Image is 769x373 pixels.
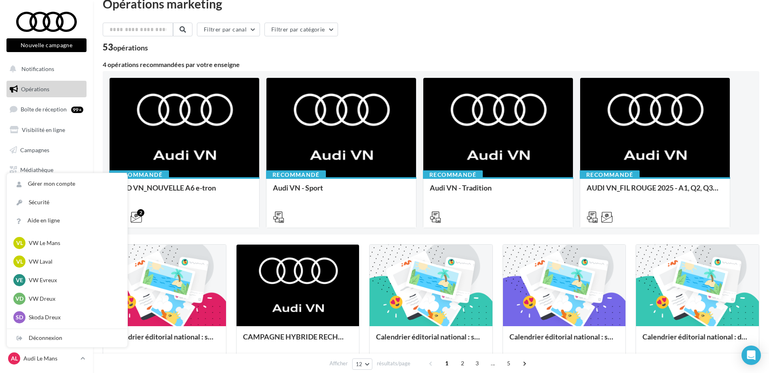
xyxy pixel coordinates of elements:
[330,360,348,367] span: Afficher
[266,170,326,179] div: Recommandé
[509,333,619,349] div: Calendrier éditorial national : semaine du 08.09 au 14.09
[6,351,87,366] a: AL Audi Le Mans
[103,61,759,68] div: 4 opérations recommandées par votre enseigne
[16,313,23,321] span: SD
[471,357,484,370] span: 3
[71,107,83,113] div: 99+
[16,258,23,266] span: VL
[502,357,515,370] span: 5
[5,161,88,178] a: Médiathèque
[21,86,49,92] span: Opérations
[23,354,77,363] p: Audi Le Mans
[116,184,253,200] div: AUD VN_NOUVELLE A6 e-tron
[5,81,88,98] a: Opérations
[580,170,640,179] div: Recommandé
[109,170,169,179] div: Recommandé
[15,295,23,303] span: VD
[440,357,453,370] span: 1
[5,122,88,138] a: Visibilité en ligne
[16,276,23,284] span: VE
[29,313,118,321] p: Skoda Dreux
[7,175,127,193] a: Gérer mon compte
[7,212,127,230] a: Aide en ligne
[7,329,127,347] div: Déconnexion
[377,360,410,367] span: résultats/page
[486,357,499,370] span: ...
[7,193,127,212] a: Sécurité
[5,142,88,159] a: Campagnes
[352,358,373,370] button: 12
[5,101,88,118] a: Boîte de réception99+
[137,209,144,216] div: 2
[11,354,18,363] span: AL
[22,126,65,133] span: Visibilité en ligne
[103,43,148,52] div: 53
[29,258,118,266] p: VW Laval
[243,333,353,349] div: CAMPAGNE HYBRIDE RECHARGEABLE
[5,61,85,78] button: Notifications
[5,182,88,205] a: PLV et print personnalisable
[20,166,53,173] span: Médiathèque
[110,333,220,349] div: Calendrier éditorial national : semaine du 22.09 au 28.09
[430,184,566,200] div: Audi VN - Tradition
[197,23,260,36] button: Filtrer par canal
[29,239,118,247] p: VW Le Mans
[273,184,410,200] div: Audi VN - Sport
[423,170,483,179] div: Recommandé
[21,106,67,113] span: Boîte de réception
[456,357,469,370] span: 2
[16,239,23,247] span: VL
[6,38,87,52] button: Nouvelle campagne
[264,23,338,36] button: Filtrer par catégorie
[29,276,118,284] p: VW Evreux
[20,146,49,153] span: Campagnes
[376,333,486,349] div: Calendrier éditorial national : semaine du 15.09 au 21.09
[29,295,118,303] p: VW Dreux
[21,65,54,72] span: Notifications
[587,184,723,200] div: AUDI VN_FIL ROUGE 2025 - A1, Q2, Q3, Q5 et Q4 e-tron
[113,44,148,51] div: opérations
[642,333,752,349] div: Calendrier éditorial national : du 02.09 au 15.09
[742,346,761,365] div: Open Intercom Messenger
[356,361,363,367] span: 12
